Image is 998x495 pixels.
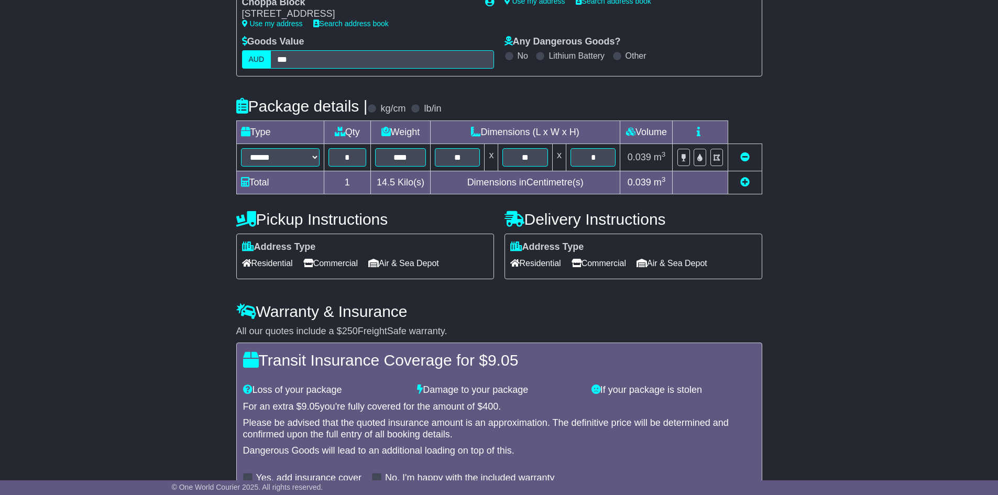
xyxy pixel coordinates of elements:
[549,51,605,61] label: Lithium Battery
[380,103,405,115] label: kg/cm
[505,211,762,228] h4: Delivery Instructions
[238,384,412,396] div: Loss of your package
[412,384,586,396] div: Damage to your package
[243,417,755,440] div: Please be advised that the quoted insurance amount is an approximation. The definitive price will...
[236,171,324,194] td: Total
[740,177,750,188] a: Add new item
[482,401,498,412] span: 400
[424,103,441,115] label: lb/in
[370,171,430,194] td: Kilo(s)
[620,120,673,144] td: Volume
[324,120,370,144] td: Qty
[243,445,755,457] div: Dangerous Goods will lead to an additional loading on top of this.
[505,36,621,48] label: Any Dangerous Goods?
[586,384,761,396] div: If your package is stolen
[740,152,750,162] a: Remove this item
[370,120,430,144] td: Weight
[236,326,762,337] div: All our quotes include a $ FreightSafe warranty.
[430,120,620,144] td: Dimensions (L x W x H)
[256,472,361,484] label: Yes, add insurance cover
[243,401,755,413] div: For an extra $ you're fully covered for the amount of $ .
[377,177,395,188] span: 14.5
[510,241,584,253] label: Address Type
[172,483,323,491] span: © One World Courier 2025. All rights reserved.
[242,241,316,253] label: Address Type
[552,144,566,171] td: x
[242,8,475,20] div: [STREET_ADDRESS]
[324,171,370,194] td: 1
[662,150,666,158] sup: 3
[313,19,389,28] a: Search address book
[626,51,646,61] label: Other
[628,177,651,188] span: 0.039
[236,211,494,228] h4: Pickup Instructions
[342,326,358,336] span: 250
[243,351,755,369] h4: Transit Insurance Coverage for $
[485,144,498,171] td: x
[637,255,707,271] span: Air & Sea Depot
[302,401,320,412] span: 9.05
[430,171,620,194] td: Dimensions in Centimetre(s)
[236,120,324,144] td: Type
[303,255,358,271] span: Commercial
[368,255,439,271] span: Air & Sea Depot
[654,152,666,162] span: m
[662,175,666,183] sup: 3
[385,472,555,484] label: No, I'm happy with the included warranty
[488,351,518,369] span: 9.05
[510,255,561,271] span: Residential
[242,19,303,28] a: Use my address
[572,255,626,271] span: Commercial
[242,255,293,271] span: Residential
[236,303,762,320] h4: Warranty & Insurance
[242,50,271,69] label: AUD
[518,51,528,61] label: No
[654,177,666,188] span: m
[242,36,304,48] label: Goods Value
[236,97,368,115] h4: Package details |
[628,152,651,162] span: 0.039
